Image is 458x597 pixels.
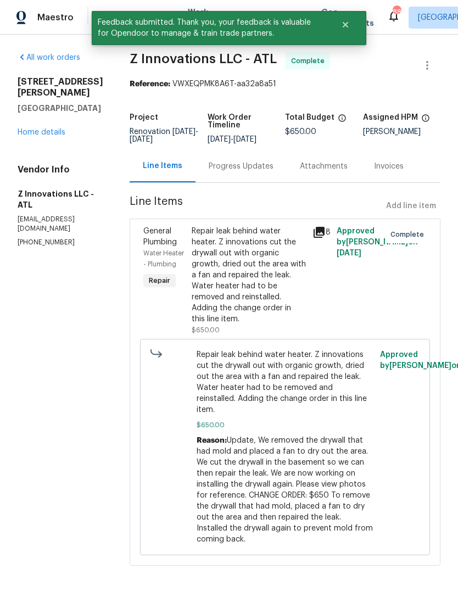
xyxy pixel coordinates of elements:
[18,103,103,114] h5: [GEOGRAPHIC_DATA]
[197,420,374,431] span: $650.00
[130,196,382,216] span: Line Items
[363,128,441,136] div: [PERSON_NAME]
[192,226,306,325] div: Repair leak behind water heater. Z innovations cut the drywall out with organic growth, dried out...
[144,275,175,286] span: Repair
[143,227,177,246] span: General Plumbing
[37,12,74,23] span: Maestro
[130,128,198,143] span: Renovation
[130,80,170,88] b: Reference:
[337,249,361,257] span: [DATE]
[130,136,153,143] span: [DATE]
[188,7,216,29] span: Work Orders
[92,11,327,45] span: Feedback submitted. Thank you, your feedback is valuable for Opendoor to manage & train trade par...
[209,161,273,172] div: Progress Updates
[18,238,103,247] p: [PHONE_NUMBER]
[130,114,158,121] h5: Project
[130,79,440,90] div: VWXEQPMK8A6T-aa32a8a51
[338,114,347,128] span: The total cost of line items that have been proposed by Opendoor. This sum includes line items th...
[18,215,103,233] p: [EMAIL_ADDRESS][DOMAIN_NAME]
[172,128,196,136] span: [DATE]
[130,128,198,143] span: -
[197,437,373,543] span: Update, We removed the drywall that had mold and placed a fan to dry out the area. We cut the dry...
[18,54,80,62] a: All work orders
[337,227,418,257] span: Approved by [PERSON_NAME] on
[285,128,316,136] span: $650.00
[374,161,404,172] div: Invoices
[192,327,220,333] span: $650.00
[233,136,256,143] span: [DATE]
[143,160,182,171] div: Line Items
[18,129,65,136] a: Home details
[18,76,103,98] h2: [STREET_ADDRESS][PERSON_NAME]
[363,114,418,121] h5: Assigned HPM
[208,136,231,143] span: [DATE]
[18,188,103,210] h5: Z Innovations LLC - ATL
[300,161,348,172] div: Attachments
[327,14,364,36] button: Close
[197,437,227,444] span: Reason:
[130,52,277,65] span: Z Innovations LLC - ATL
[208,114,286,129] h5: Work Order Timeline
[197,349,374,415] span: Repair leak behind water heater. Z innovations cut the drywall out with organic growth, dried out...
[390,229,428,240] span: Complete
[421,114,430,128] span: The hpm assigned to this work order.
[291,55,329,66] span: Complete
[208,136,256,143] span: -
[393,7,400,18] div: 88
[321,7,374,29] span: Geo Assignments
[312,226,330,239] div: 8
[18,164,103,175] h4: Vendor Info
[143,250,184,267] span: Water Heater - Plumbing
[285,114,334,121] h5: Total Budget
